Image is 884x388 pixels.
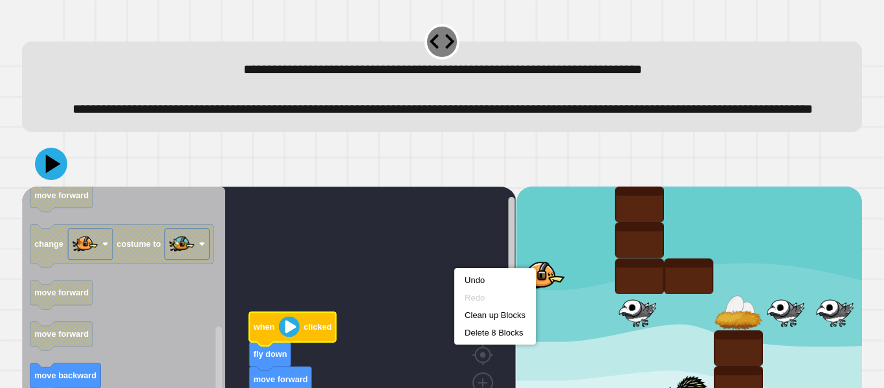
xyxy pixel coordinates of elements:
[304,322,331,332] text: clicked
[34,288,89,297] text: move forward
[34,190,89,200] text: move forward
[465,275,525,285] div: Undo
[34,239,63,249] text: change
[253,322,275,332] text: when
[34,329,89,339] text: move forward
[465,310,525,320] div: Clean up Blocks
[465,328,525,337] div: Delete 8 Blocks
[117,239,161,249] text: costume to
[465,293,525,302] div: Redo
[254,349,287,359] text: fly down
[254,374,308,383] text: move forward
[34,371,96,380] text: move backward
